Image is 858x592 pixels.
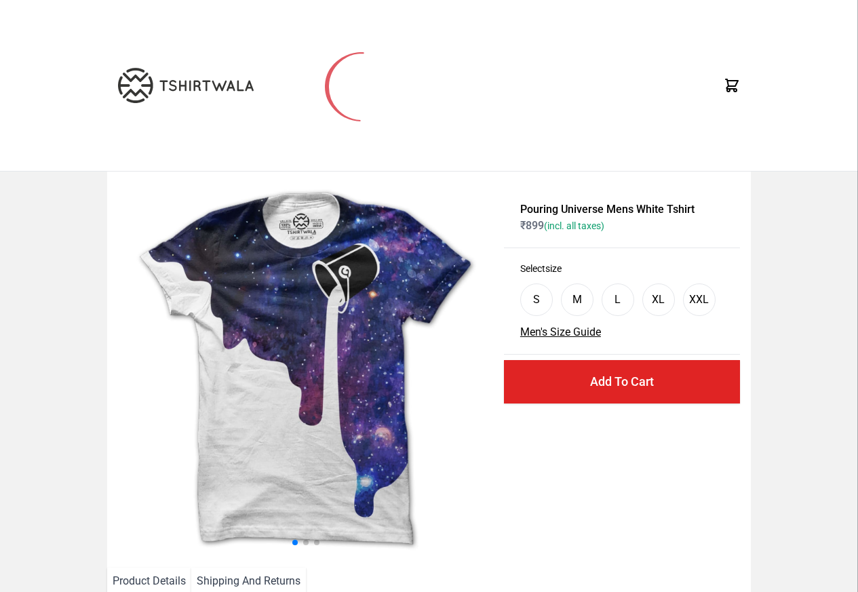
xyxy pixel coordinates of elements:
img: galaxy.jpg [118,182,493,557]
div: S [533,292,540,308]
button: Add To Cart [504,360,740,403]
span: ₹ 899 [520,219,604,232]
h1: Pouring Universe Mens White Tshirt [520,201,724,218]
span: (incl. all taxes) [544,220,604,231]
div: XXL [689,292,709,308]
div: M [572,292,582,308]
h3: Select size [520,262,724,275]
button: Men's Size Guide [520,324,601,340]
div: XL [652,292,665,308]
div: L [615,292,621,308]
img: TW-LOGO-400-104.png [118,68,254,103]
